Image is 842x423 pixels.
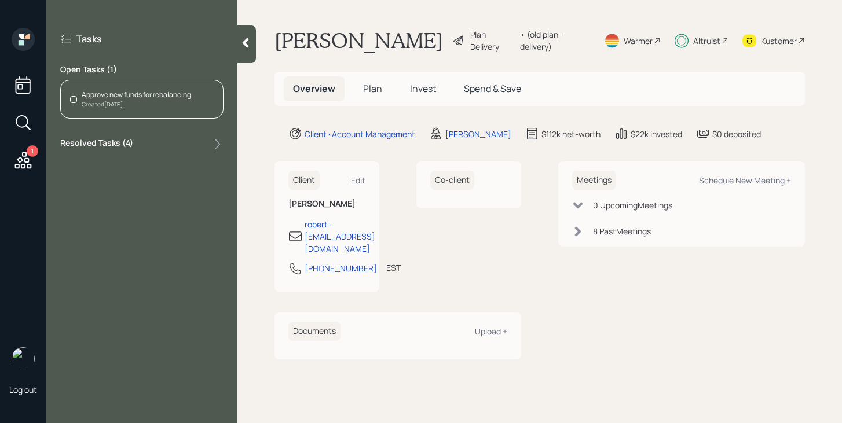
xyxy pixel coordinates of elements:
div: Created [DATE] [82,100,191,109]
div: $22k invested [631,128,682,140]
div: Altruist [693,35,720,47]
div: Client · Account Management [305,128,415,140]
div: [PHONE_NUMBER] [305,262,377,274]
div: Upload + [475,326,507,337]
div: [PERSON_NAME] [445,128,511,140]
div: 0 Upcoming Meeting s [593,199,672,211]
h6: Meetings [572,171,616,190]
div: EST [386,262,401,274]
div: Schedule New Meeting + [699,175,791,186]
div: Edit [351,175,365,186]
div: Plan Delivery [470,28,514,53]
img: michael-russo-headshot.png [12,347,35,370]
h6: [PERSON_NAME] [288,199,365,209]
span: Invest [410,82,436,95]
span: Spend & Save [464,82,521,95]
div: 1 [27,145,38,157]
span: Plan [363,82,382,95]
label: Tasks [76,32,102,45]
div: • (old plan-delivery) [520,28,590,53]
div: Approve new funds for rebalancing [82,90,191,100]
div: $112k net-worth [541,128,601,140]
h6: Client [288,171,320,190]
span: Overview [293,82,335,95]
label: Open Tasks ( 1 ) [60,64,224,75]
div: 8 Past Meeting s [593,225,651,237]
div: robert-[EMAIL_ADDRESS][DOMAIN_NAME] [305,218,375,255]
div: Log out [9,384,37,395]
div: Kustomer [761,35,797,47]
h1: [PERSON_NAME] [274,28,443,53]
div: Warmer [624,35,653,47]
label: Resolved Tasks ( 4 ) [60,137,133,151]
h6: Documents [288,322,341,341]
div: $0 deposited [712,128,761,140]
h6: Co-client [430,171,474,190]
